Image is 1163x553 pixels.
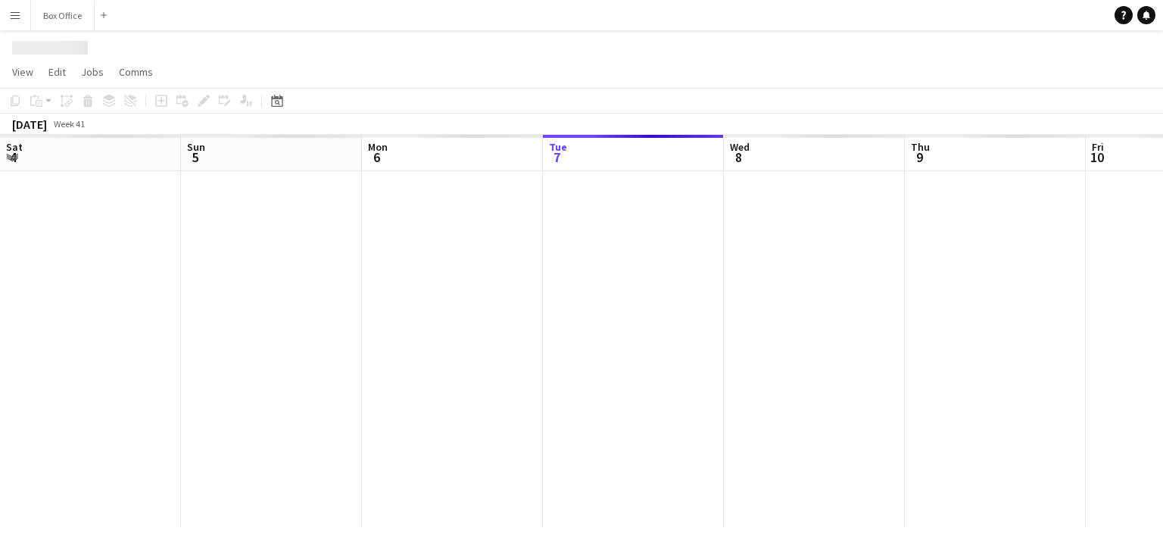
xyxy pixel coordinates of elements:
[549,140,567,154] span: Tue
[911,140,930,154] span: Thu
[48,65,66,79] span: Edit
[730,140,750,154] span: Wed
[1090,148,1104,166] span: 10
[909,148,930,166] span: 9
[75,62,110,82] a: Jobs
[185,148,205,166] span: 5
[4,148,23,166] span: 4
[50,118,88,130] span: Week 41
[187,140,205,154] span: Sun
[81,65,104,79] span: Jobs
[12,117,47,132] div: [DATE]
[31,1,95,30] button: Box Office
[368,140,388,154] span: Mon
[113,62,159,82] a: Comms
[728,148,750,166] span: 8
[42,62,72,82] a: Edit
[547,148,567,166] span: 7
[6,62,39,82] a: View
[12,65,33,79] span: View
[119,65,153,79] span: Comms
[366,148,388,166] span: 6
[1092,140,1104,154] span: Fri
[6,140,23,154] span: Sat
